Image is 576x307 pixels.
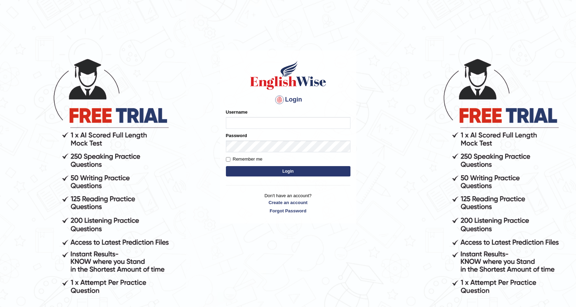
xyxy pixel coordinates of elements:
h4: Login [226,94,350,105]
img: Logo of English Wise sign in for intelligent practice with AI [249,60,328,91]
a: Forgot Password [226,208,350,214]
label: Remember me [226,156,263,163]
label: Password [226,132,247,139]
button: Login [226,166,350,176]
a: Create an account [226,199,350,206]
p: Don't have an account? [226,192,350,214]
label: Username [226,109,248,115]
input: Remember me [226,157,230,162]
